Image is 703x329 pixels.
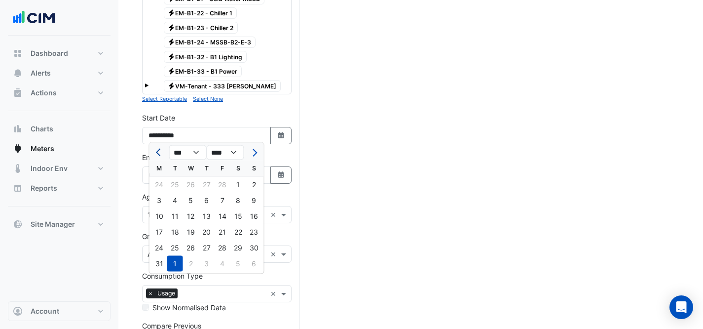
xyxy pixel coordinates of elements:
[8,63,111,83] button: Alerts
[167,240,183,256] div: 25
[193,94,223,103] button: Select None
[230,193,246,208] div: 8
[168,82,175,89] fa-icon: Electricity
[164,7,237,19] span: EM-B1-22 - Chiller 1
[13,124,23,134] app-icon: Charts
[13,144,23,154] app-icon: Meters
[167,224,183,240] div: Tuesday, March 18, 2025
[13,88,23,98] app-icon: Actions
[167,224,183,240] div: 18
[164,51,247,63] span: EM-B1-32 - B1 Lighting
[164,80,281,92] span: VM-Tenant - 333 [PERSON_NAME]
[8,83,111,103] button: Actions
[31,183,57,193] span: Reports
[215,208,230,224] div: 14
[169,145,207,160] select: Select month
[215,177,230,193] div: 28
[230,208,246,224] div: Saturday, March 15, 2025
[142,192,199,202] label: Aggregate Period
[199,161,215,176] div: T
[151,193,167,208] div: 3
[183,224,199,240] div: Wednesday, March 19, 2025
[277,131,286,140] fa-icon: Select Date
[246,256,262,272] div: Sunday, April 6, 2025
[8,178,111,198] button: Reports
[151,224,167,240] div: Monday, March 17, 2025
[230,224,246,240] div: 22
[167,193,183,208] div: 4
[183,256,199,272] div: 2
[8,301,111,321] button: Account
[199,240,215,256] div: Thursday, March 27, 2025
[164,66,242,78] span: EM-B1-33 - B1 Power
[230,177,246,193] div: Saturday, March 1, 2025
[164,37,256,48] span: EM-B1-24 - MSSB-B2-E-3
[183,177,199,193] div: Wednesday, February 26, 2025
[31,48,68,58] span: Dashboard
[167,208,183,224] div: Tuesday, March 11, 2025
[215,208,230,224] div: Friday, March 14, 2025
[168,68,175,75] fa-icon: Electricity
[167,193,183,208] div: Tuesday, March 4, 2025
[230,193,246,208] div: Saturday, March 8, 2025
[193,96,223,102] small: Select None
[669,295,693,319] div: Open Intercom Messenger
[246,240,262,256] div: Sunday, March 30, 2025
[151,240,167,256] div: 24
[31,68,51,78] span: Alerts
[13,164,23,173] app-icon: Indoor Env
[183,224,199,240] div: 19
[151,208,167,224] div: Monday, March 10, 2025
[199,256,215,272] div: Thursday, April 3, 2025
[31,88,57,98] span: Actions
[199,256,215,272] div: 3
[215,240,230,256] div: 28
[270,209,279,220] span: Clear
[151,193,167,208] div: Monday, March 3, 2025
[199,240,215,256] div: 27
[167,161,183,176] div: T
[151,177,167,193] div: 24
[183,208,199,224] div: 12
[215,240,230,256] div: Friday, March 28, 2025
[246,177,262,193] div: Sunday, March 2, 2025
[199,177,215,193] div: 27
[230,240,246,256] div: 29
[167,240,183,256] div: Tuesday, March 25, 2025
[142,231,172,242] label: Group By
[183,193,199,208] div: Wednesday, March 5, 2025
[146,288,155,298] span: ×
[230,161,246,176] div: S
[199,208,215,224] div: Thursday, March 13, 2025
[151,208,167,224] div: 10
[270,288,279,299] span: Clear
[230,240,246,256] div: Saturday, March 29, 2025
[142,94,187,103] button: Select Reportable
[246,193,262,208] div: Sunday, March 9, 2025
[183,256,199,272] div: Wednesday, April 2, 2025
[270,249,279,259] span: Clear
[277,171,286,179] fa-icon: Select Date
[13,48,23,58] app-icon: Dashboard
[13,219,23,229] app-icon: Site Manager
[151,177,167,193] div: Monday, February 24, 2025
[183,208,199,224] div: Wednesday, March 12, 2025
[215,161,230,176] div: F
[153,145,165,161] button: Previous month
[215,177,230,193] div: Friday, February 28, 2025
[13,183,23,193] app-icon: Reports
[151,224,167,240] div: 17
[199,224,215,240] div: Thursday, March 20, 2025
[167,256,183,272] div: 1
[199,193,215,208] div: Thursday, March 6, 2025
[8,119,111,139] button: Charts
[8,43,111,63] button: Dashboard
[31,164,68,173] span: Indoor Env
[151,256,167,272] div: Monday, March 31, 2025
[183,240,199,256] div: 26
[246,224,262,240] div: Sunday, March 23, 2025
[248,145,259,161] button: Next month
[31,306,59,316] span: Account
[151,256,167,272] div: 31
[8,159,111,178] button: Indoor Env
